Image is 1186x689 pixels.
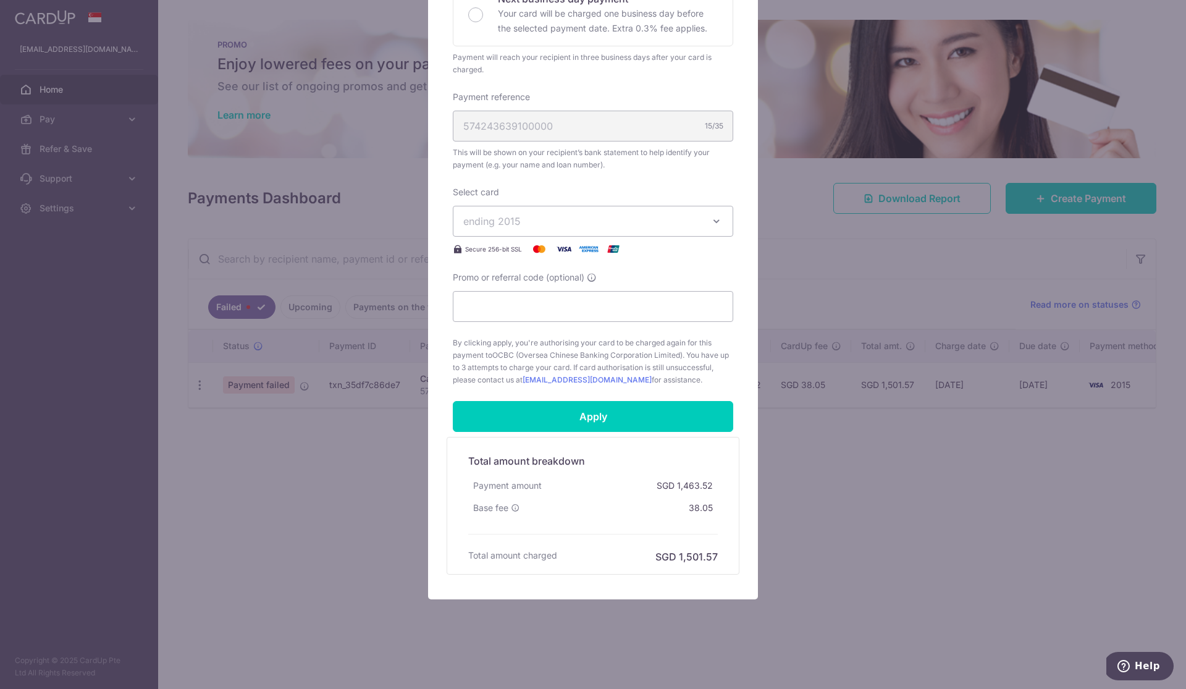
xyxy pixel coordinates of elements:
[473,502,508,514] span: Base fee
[453,401,733,432] input: Apply
[468,454,718,468] h5: Total amount breakdown
[453,146,733,171] span: This will be shown on your recipient’s bank statement to help identify your payment (e.g. your na...
[576,242,601,256] img: American Express
[453,337,733,386] span: By clicking apply, you're authorising your card to be charged again for this payment to . You hav...
[655,549,718,564] h6: SGD 1,501.57
[453,51,733,76] div: Payment will reach your recipient in three business days after your card is charged.
[1106,652,1174,683] iframe: Opens a widget where you can find more information
[453,91,530,103] label: Payment reference
[468,475,547,497] div: Payment amount
[552,242,576,256] img: Visa
[468,549,557,562] h6: Total amount charged
[492,350,683,360] span: OCBC (Oversea Chinese Banking Corporation Limited)
[463,215,521,227] span: ending 2015
[453,271,584,284] span: Promo or referral code (optional)
[684,497,718,519] div: 38.05
[498,6,718,36] p: Your card will be charged one business day before the selected payment date. Extra 0.3% fee applies.
[652,475,718,497] div: SGD 1,463.52
[453,186,499,198] label: Select card
[523,375,652,384] a: [EMAIL_ADDRESS][DOMAIN_NAME]
[465,244,522,254] span: Secure 256-bit SSL
[453,206,733,237] button: ending 2015
[705,120,723,132] div: 15/35
[527,242,552,256] img: Mastercard
[601,242,626,256] img: UnionPay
